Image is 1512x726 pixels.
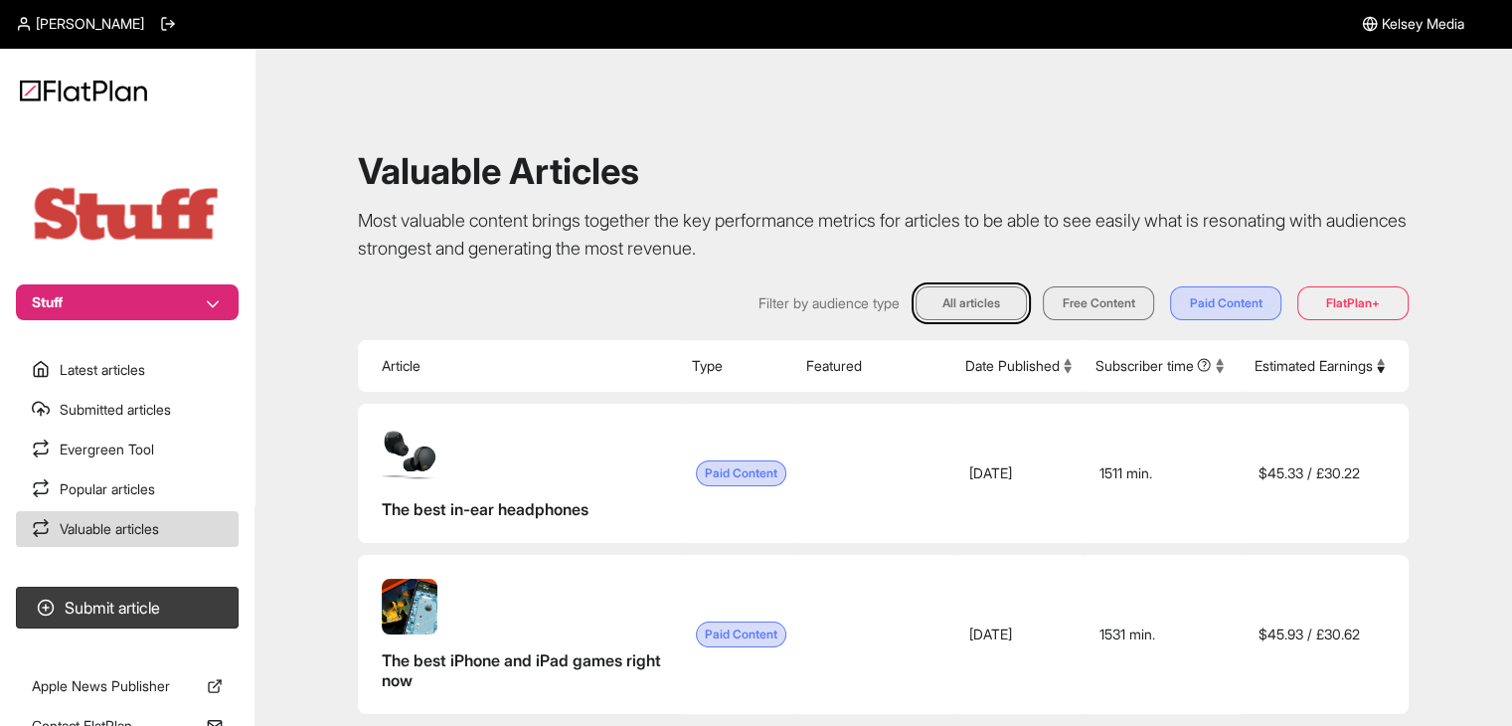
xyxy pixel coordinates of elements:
[382,579,664,690] a: The best iPhone and iPad games right now
[358,340,680,392] th: Article
[1043,286,1154,320] button: Free Content
[382,650,664,690] span: The best iPhone and iPad games right now
[1297,286,1409,320] button: FlatPlan+
[696,622,786,647] span: Paid Content
[758,293,900,313] span: Filter by audience type
[382,499,664,519] span: The best in-ear headphones
[1243,404,1409,543] td: /
[1084,404,1243,543] td: 1511 min.
[1243,555,1409,714] td: /
[1316,464,1360,481] span: £ 30.22
[382,499,588,519] span: The best in-ear headphones
[1084,555,1243,714] td: 1531 min.
[1170,286,1281,320] button: Paid Content
[916,286,1027,320] button: All articles
[16,587,239,629] button: Submit article
[16,471,239,507] a: Popular articles
[794,340,953,392] th: Featured
[1095,356,1212,376] span: Subscriber time
[382,428,437,483] img: The best in-ear headphones
[953,555,1084,714] td: [DATE]
[358,151,1409,191] h1: Valuable Articles
[1255,356,1385,376] button: Estimated Earnings
[382,579,437,635] img: The best iPhone and iPad games right now
[1382,14,1464,34] span: Kelsey Media
[36,14,144,34] span: [PERSON_NAME]
[16,284,239,320] button: Stuff
[1259,464,1303,481] span: $ 45.33
[16,352,239,388] a: Latest articles
[696,460,786,486] span: Paid Content
[16,432,239,467] a: Evergreen Tool
[16,14,144,34] a: [PERSON_NAME]
[382,650,661,690] span: The best iPhone and iPad games right now
[16,668,239,704] a: Apple News Publisher
[680,340,794,392] th: Type
[20,80,147,101] img: Logo
[16,511,239,547] a: Valuable articles
[1259,626,1303,642] span: $ 45.93
[1316,626,1360,642] span: £ 30.62
[28,183,227,245] img: Publication Logo
[16,392,239,428] a: Submitted articles
[358,207,1409,263] p: Most valuable content brings together the key performance metrics for articles to be able to see ...
[953,404,1084,543] td: [DATE]
[382,428,664,519] a: The best in-ear headphones
[1095,356,1224,376] button: Subscriber time
[965,356,1072,376] button: Date Published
